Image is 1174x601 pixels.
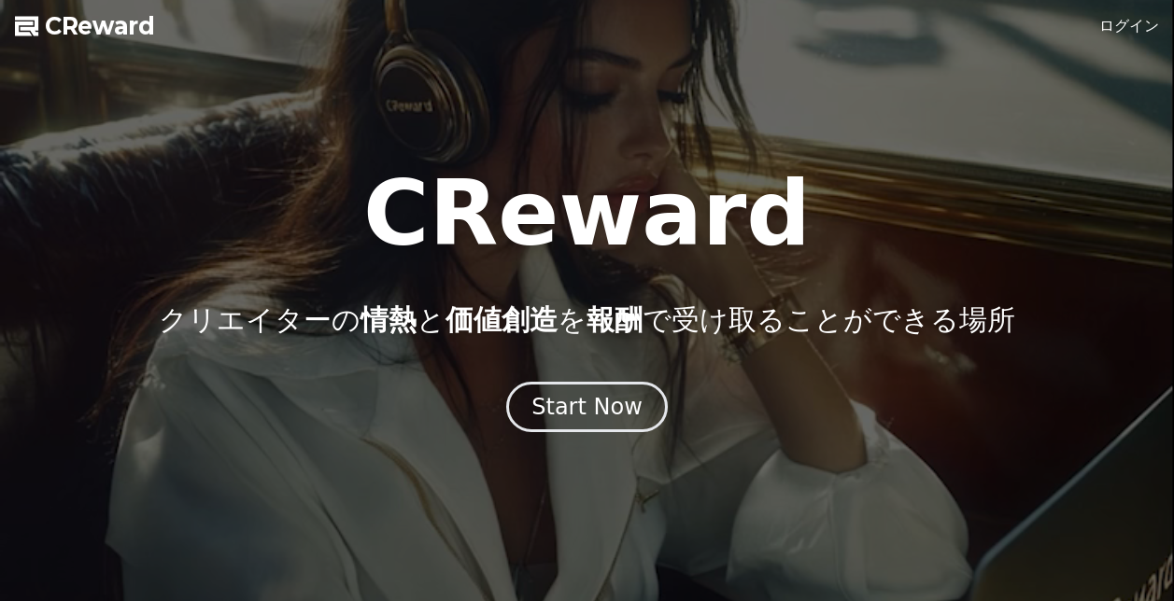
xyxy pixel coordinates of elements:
h1: CReward [363,169,811,259]
a: ログイン [1099,15,1159,37]
span: 情熱 [361,303,417,336]
span: CReward [45,11,155,41]
button: Start Now [506,382,668,432]
span: 報酬 [587,303,643,336]
a: CReward [15,11,155,41]
div: Start Now [531,392,643,422]
a: Start Now [506,400,668,418]
span: 価値創造 [446,303,558,336]
p: クリエイターの と を で受け取ることができる場所 [159,303,1015,337]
